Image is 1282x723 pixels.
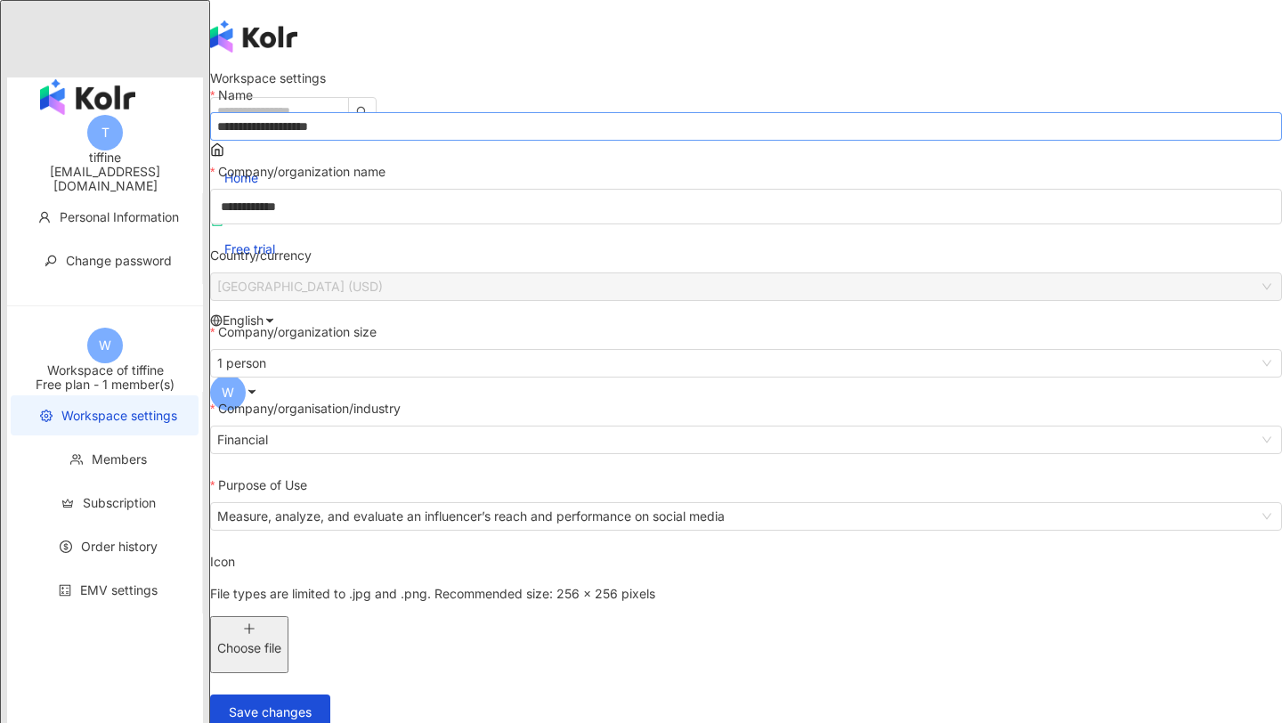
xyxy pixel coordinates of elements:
span: EMV settings [80,582,158,597]
img: logo [40,79,135,115]
div: tiffine [7,150,203,165]
span: dollar [60,540,72,553]
label: Company/organization name [210,162,398,182]
p: Icon [210,552,1282,572]
span: Personal Information [60,209,179,224]
div: Workspace settings [210,71,1282,85]
div: Free plan - 1 member(s) [7,378,203,392]
span: 1 person [217,350,1275,377]
span: Financial [217,426,1275,453]
span: key [45,255,57,267]
p: Choose file [217,638,281,658]
span: Subscription [83,495,156,510]
img: logo [210,20,297,53]
span: Change password [66,253,172,268]
input: Name [210,112,1282,141]
span: Order history [81,539,158,554]
span: plus [243,622,256,635]
label: Company/organization size [210,322,389,342]
label: Country/currency [210,246,324,265]
button: plusChoose file [210,616,288,673]
span: Workspace settings [61,408,177,423]
input: Company/organization name [210,189,1282,224]
span: W [222,383,234,402]
span: Measure, analyze, and evaluate an influencer’s reach and performance on social media [217,503,1275,530]
label: Purpose of Use [210,475,320,495]
p: File types are limited to .jpg and .png. Recommended size: 256 x 256 pixels [210,584,1282,604]
span: United States (USD) [217,273,1275,300]
label: Name [210,85,265,105]
span: Members [92,451,147,467]
span: user [38,211,51,223]
div: [EMAIL_ADDRESS][DOMAIN_NAME] [7,165,203,193]
div: Workspace of tiffine [7,363,203,378]
span: W [99,336,111,355]
span: Save changes [229,705,312,719]
span: T [101,123,110,142]
span: calculator [59,584,71,597]
label: Company/organisation/industry [210,399,413,418]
